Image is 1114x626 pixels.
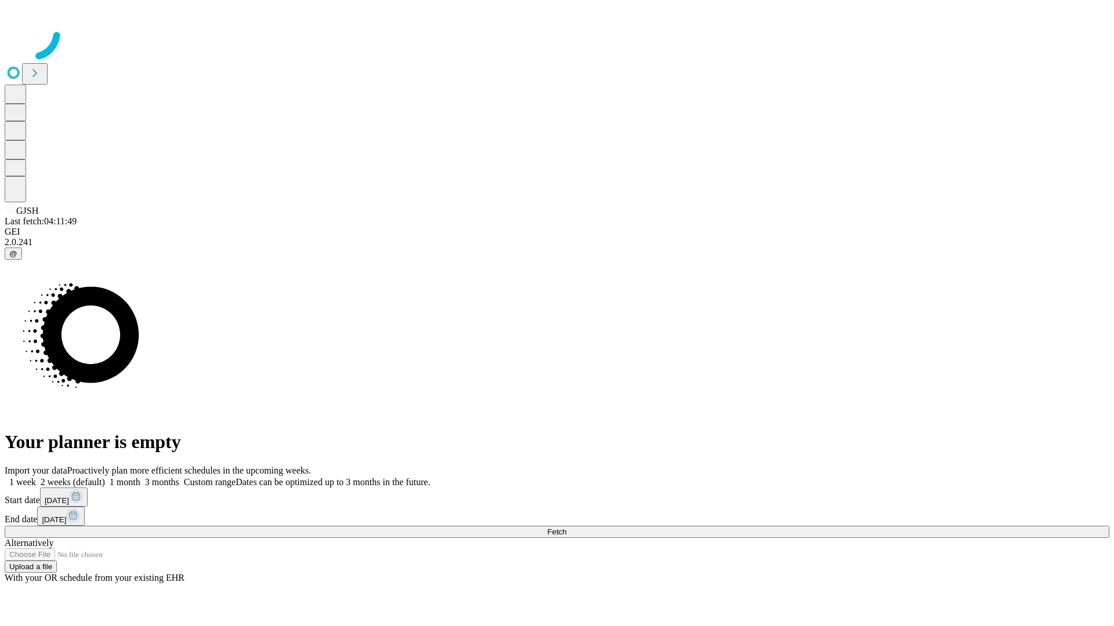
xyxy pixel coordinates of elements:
[9,477,36,487] span: 1 week
[5,573,185,583] span: With your OR schedule from your existing EHR
[5,526,1109,538] button: Fetch
[67,465,311,475] span: Proactively plan more efficient schedules in the upcoming weeks.
[45,496,69,505] span: [DATE]
[5,248,22,260] button: @
[5,487,1109,507] div: Start date
[5,507,1109,526] div: End date
[236,477,430,487] span: Dates can be optimized up to 3 months in the future.
[40,487,88,507] button: [DATE]
[5,237,1109,248] div: 2.0.241
[5,227,1109,237] div: GEI
[5,465,67,475] span: Import your data
[16,206,38,216] span: GJSH
[547,527,566,536] span: Fetch
[5,431,1109,453] h1: Your planner is empty
[41,477,105,487] span: 2 weeks (default)
[5,538,53,548] span: Alternatively
[5,561,57,573] button: Upload a file
[110,477,140,487] span: 1 month
[9,249,17,258] span: @
[184,477,236,487] span: Custom range
[5,216,77,226] span: Last fetch: 04:11:49
[42,515,66,524] span: [DATE]
[37,507,85,526] button: [DATE]
[145,477,179,487] span: 3 months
